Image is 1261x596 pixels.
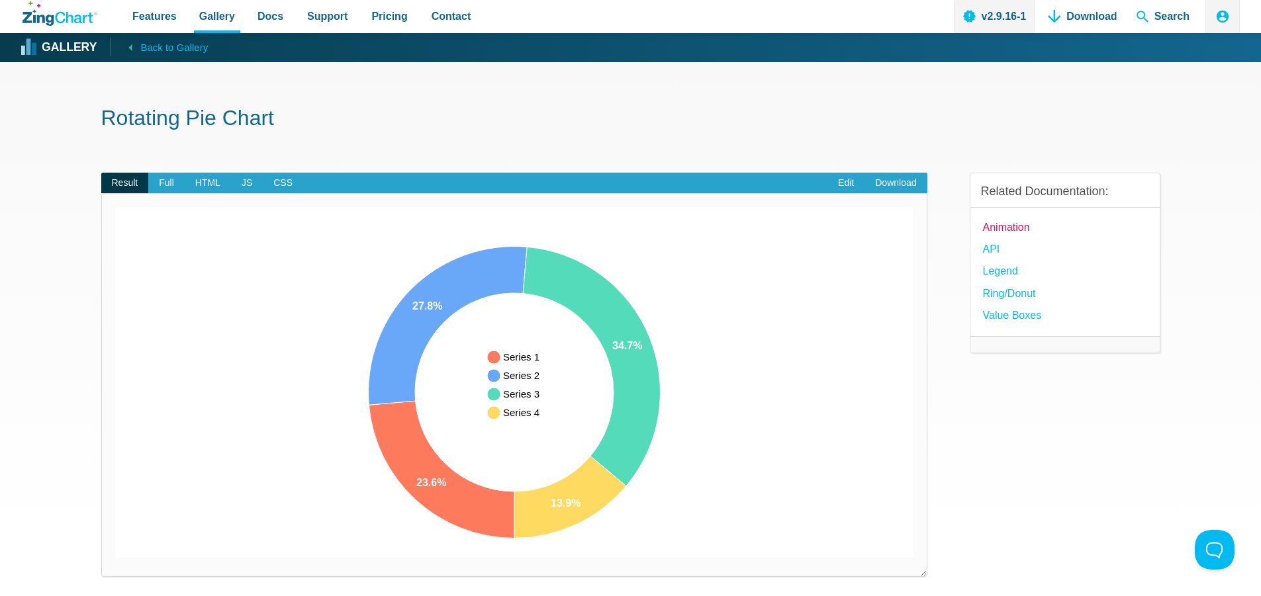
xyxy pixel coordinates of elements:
span: JS [231,173,263,194]
span: Result [101,173,149,194]
a: Legend [983,262,1018,280]
span: Full [148,173,185,194]
iframe: Toggle Customer Support [1195,530,1235,570]
span: Features [132,7,177,25]
a: Ring/Donut [983,284,1036,302]
span: Gallery [199,7,235,25]
a: Value Boxes [983,306,1042,324]
a: Download [864,173,927,194]
a: ZingChart Logo. Click to return to the homepage [23,1,97,26]
a: Back to Gallery [110,38,208,56]
span: Contact [432,7,471,25]
span: Back to Gallery [140,39,208,56]
a: Edit [827,173,864,194]
span: Pricing [371,7,407,25]
span: Docs [257,7,283,25]
span: CSS [263,173,303,194]
h1: Rotating Pie Chart [101,105,1160,134]
a: API [983,240,1000,258]
a: Animation [983,218,1030,236]
span: Support [307,7,348,25]
h3: Related Documentation: [981,184,1149,199]
strong: Gallery [42,42,97,54]
span: HTML [185,173,231,194]
a: Gallery [23,38,97,58]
